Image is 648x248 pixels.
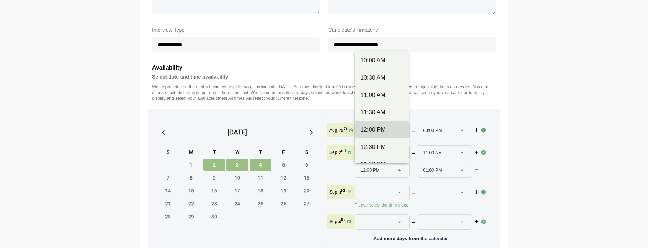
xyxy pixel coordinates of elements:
span: Sunday, September 28, 2025 [157,211,179,222]
span: 01:00 PM [423,163,442,177]
span: Saturday, September 13, 2025 [296,172,317,183]
span: Thursday, September 25, 2025 [250,198,271,209]
span: 12:00 PM [361,163,380,177]
span: Monday, September 22, 2025 [180,198,202,209]
span: Saturday, September 20, 2025 [296,185,317,196]
p: We’ve preselected the next 5 business days for you, starting with [DATE]. You must keep at least ... [152,84,496,101]
span: Thursday, September 4, 2025 [250,159,271,170]
span: Thursday, September 18, 2025 [250,185,271,196]
span: Sunday, September 14, 2025 [157,185,179,196]
div: T [250,148,271,158]
strong: 2 [338,150,341,155]
div: W [226,148,248,158]
span: Sunday, September 21, 2025 [157,198,179,209]
span: Wednesday, September 10, 2025 [226,172,248,183]
div: F [273,148,294,158]
span: Saturday, September 6, 2025 [296,159,317,170]
span: Thursday, September 11, 2025 [250,172,271,183]
span: Friday, September 5, 2025 [273,159,294,170]
span: 11:00 AM [423,146,442,160]
div: 10:30 AM [360,74,403,82]
strong: 29 [338,128,343,133]
div: 12:30 PM [360,143,403,151]
div: 11:00 AM [360,91,403,99]
div: M [180,148,202,158]
span: Sunday, September 7, 2025 [157,172,179,183]
label: Interview Type [152,26,320,34]
span: Wednesday, September 24, 2025 [226,198,248,209]
span: Friday, September 19, 2025 [273,185,294,196]
div: 12:00 PM [360,125,403,134]
span: Tuesday, September 2, 2025 [203,159,225,170]
span: Wednesday, September 3, 2025 [226,159,248,170]
div: 10:00 AM [360,56,403,65]
div: S [296,148,317,158]
span: Monday, September 29, 2025 [180,211,202,222]
span: Tuesday, September 30, 2025 [203,211,225,222]
p: Sep [329,189,337,195]
div: T [203,148,225,158]
label: Candidate's Timezone [328,26,496,34]
div: [DATE] [228,127,247,137]
span: Monday, September 8, 2025 [180,172,202,183]
sup: th [344,126,347,131]
div: 11:30 AM [360,108,403,117]
span: Tuesday, September 9, 2025 [203,172,225,183]
span: Monday, September 1, 2025 [180,159,202,170]
h4: Select date and time availability [152,72,496,81]
p: Add more days from the calendar [327,233,494,241]
span: Saturday, September 27, 2025 [296,198,317,209]
strong: 4 [338,220,341,225]
p: Sep [329,219,337,225]
sup: th [341,217,345,222]
strong: 3 [338,190,341,195]
span: Monday, September 15, 2025 [180,185,202,196]
sup: nd [341,148,346,153]
span: Friday, September 26, 2025 [273,198,294,209]
h3: Availability [152,63,496,72]
p: Aug [329,127,337,133]
div: 01:00 PM [360,160,403,169]
div: S [157,148,179,158]
span: Friday, September 12, 2025 [273,172,294,183]
p: Please select the time slots. [355,202,481,208]
span: Tuesday, September 23, 2025 [203,198,225,209]
sup: rd [341,188,345,193]
p: Sep [329,150,337,155]
p: Please select the time slots. [355,232,481,238]
span: 03:00 PM [423,123,442,138]
span: Wednesday, September 17, 2025 [226,185,248,196]
span: Tuesday, September 16, 2025 [203,185,225,196]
